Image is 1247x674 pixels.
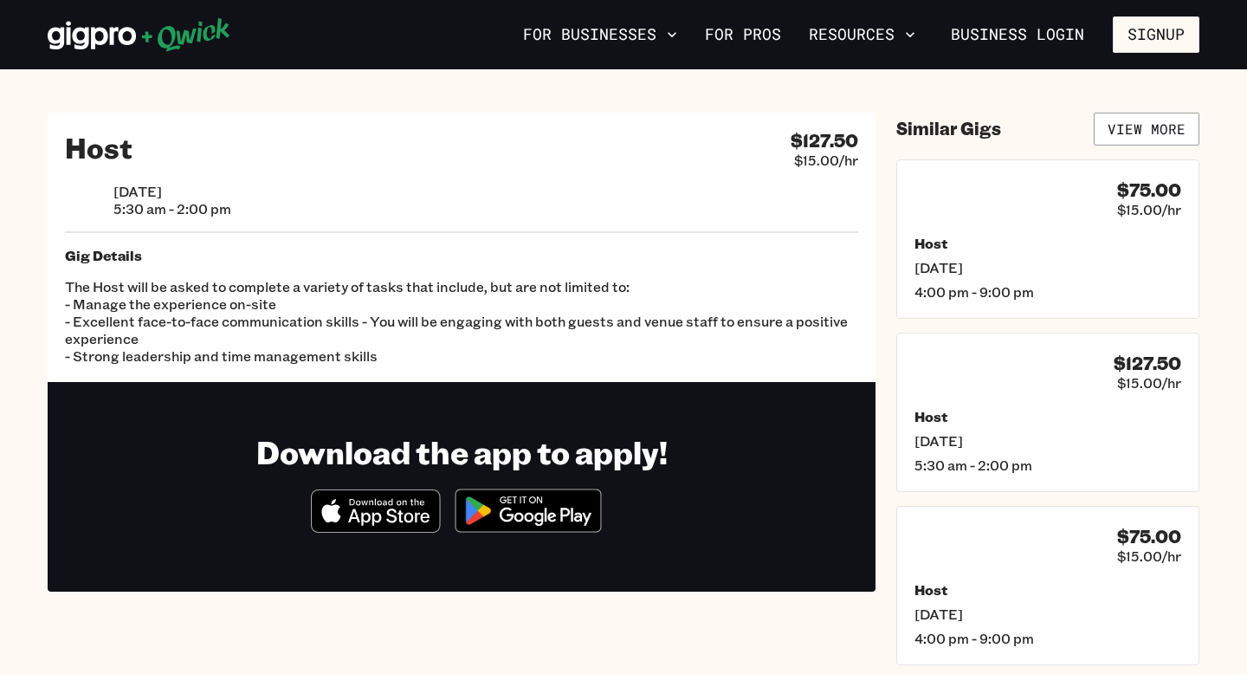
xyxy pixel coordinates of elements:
[256,432,668,471] h1: Download the app to apply!
[936,16,1099,53] a: Business Login
[65,130,132,165] h2: Host
[914,581,1181,599] h5: Host
[113,200,231,217] span: 5:30 am - 2:00 pm
[1117,526,1181,548] h4: $75.00
[311,518,441,536] a: Download on the App Store
[1117,201,1181,218] span: $15.00/hr
[1113,16,1199,53] button: Signup
[914,259,1181,276] span: [DATE]
[1117,548,1181,565] span: $15.00/hr
[1117,179,1181,201] h4: $75.00
[1117,374,1181,392] span: $15.00/hr
[1094,113,1199,146] a: View More
[896,506,1199,665] a: $75.00$15.00/hrHost[DATE]4:00 pm - 9:00 pm
[914,283,1181,301] span: 4:00 pm - 9:00 pm
[914,408,1181,425] h5: Host
[896,159,1199,319] a: $75.00$15.00/hrHost[DATE]4:00 pm - 9:00 pm
[516,20,684,49] button: For Businesses
[65,278,858,365] p: The Host will be asked to complete a variety of tasks that include, but are not limited to: - Man...
[1114,353,1181,374] h4: $127.50
[65,247,858,264] h5: Gig Details
[896,118,1001,139] h4: Similar Gigs
[914,606,1181,623] span: [DATE]
[791,130,858,152] h4: $127.50
[914,630,1181,647] span: 4:00 pm - 9:00 pm
[896,333,1199,492] a: $127.50$15.00/hrHost[DATE]5:30 am - 2:00 pm
[802,20,922,49] button: Resources
[444,478,612,543] img: Get it on Google Play
[113,183,231,200] span: [DATE]
[698,20,788,49] a: For Pros
[914,457,1181,474] span: 5:30 am - 2:00 pm
[914,432,1181,450] span: [DATE]
[914,235,1181,252] h5: Host
[794,152,858,169] span: $15.00/hr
